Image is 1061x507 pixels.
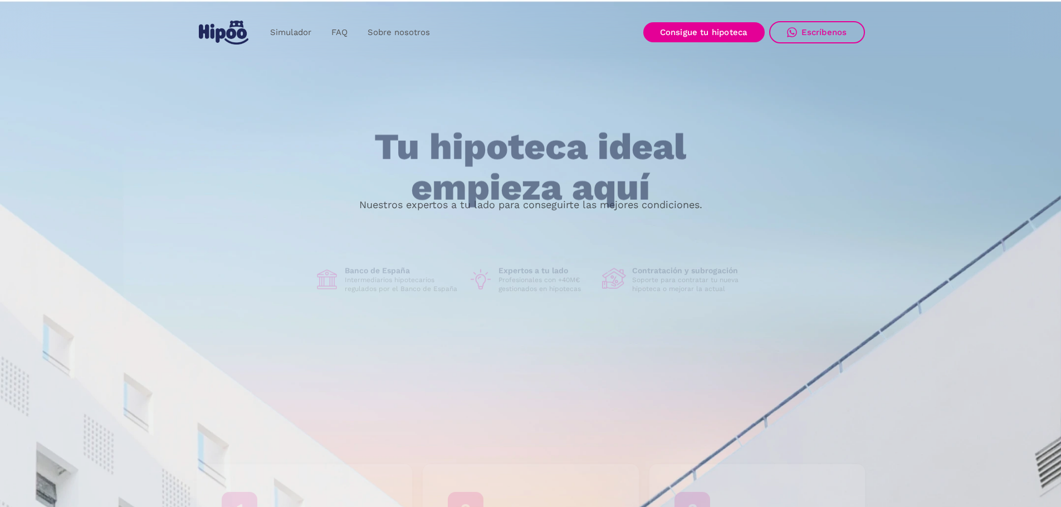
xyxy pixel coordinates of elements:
[197,16,251,49] a: home
[769,21,865,43] a: Escríbenos
[498,265,593,275] h1: Expertos a tu lado
[801,27,847,37] div: Escríbenos
[632,265,747,275] h1: Contratación y subrogación
[632,275,747,293] p: Soporte para contratar tu nueva hipoteca o mejorar la actual
[319,127,741,208] h1: Tu hipoteca ideal empieza aquí
[260,22,321,43] a: Simulador
[498,275,593,293] p: Profesionales con +40M€ gestionados en hipotecas
[359,200,702,209] p: Nuestros expertos a tu lado para conseguirte las mejores condiciones.
[345,275,459,293] p: Intermediarios hipotecarios regulados por el Banco de España
[321,22,358,43] a: FAQ
[643,22,765,42] a: Consigue tu hipoteca
[345,265,459,275] h1: Banco de España
[358,22,440,43] a: Sobre nosotros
